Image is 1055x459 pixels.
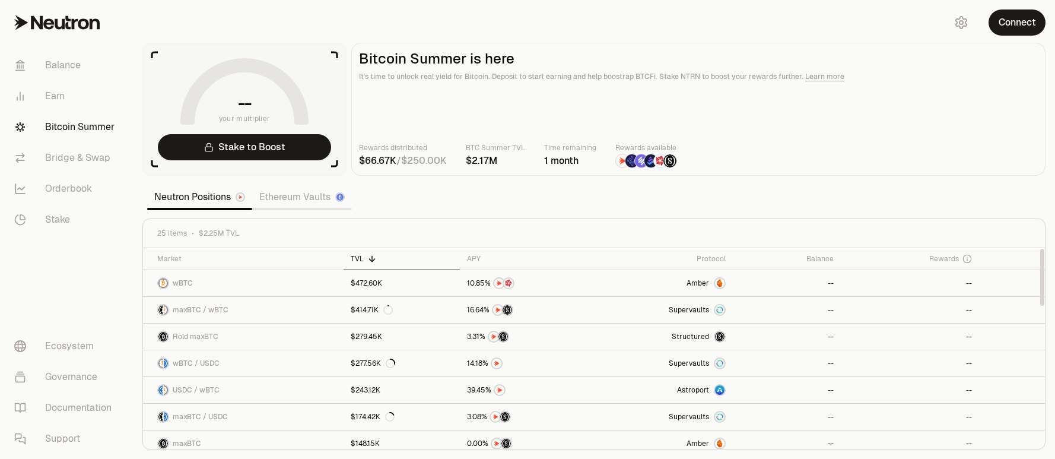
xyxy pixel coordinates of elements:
div: APY [467,254,585,264]
a: maxBTC LogomaxBTC [143,430,344,457]
img: NTRN [494,278,504,288]
img: Supervaults [715,412,724,422]
img: Neutron Logo [237,194,244,201]
a: Learn more [805,72,844,81]
img: Solv Points [635,154,648,167]
a: Earn [5,81,128,112]
img: Structured Points [663,154,676,167]
a: -- [841,297,979,323]
a: NTRNStructured Points [460,430,592,457]
h1: -- [238,94,252,113]
button: NTRNStructured Points [467,411,585,423]
button: NTRNStructured Points [467,438,585,449]
div: Protocol [599,254,726,264]
a: Governance [5,362,128,392]
img: Ethereum Logo [336,194,344,201]
a: maxBTC LogowBTC LogomaxBTC / wBTC [143,297,344,323]
a: Documentation [5,392,128,423]
img: maxBTC Logo [158,305,163,315]
a: Ethereum Vaults [252,185,352,209]
a: SupervaultsSupervaults [592,404,733,430]
div: $277.56K [351,359,395,368]
a: -- [841,404,979,430]
div: 1 month [544,154,596,168]
span: maxBTC / USDC [173,412,228,422]
a: $279.45K [344,324,460,350]
a: maxBTC LogoUSDC LogomaxBTC / USDC [143,404,344,430]
a: $148.15K [344,430,460,457]
p: Time remaining [544,142,596,154]
a: StructuredmaxBTC [592,324,733,350]
div: $472.60K [351,278,382,288]
img: NTRN [616,154,629,167]
span: maxBTC / wBTC [173,305,228,315]
a: -- [733,350,841,376]
span: your multiplier [219,113,271,125]
img: NTRN [491,412,500,422]
div: $414.71K [351,305,393,315]
img: maxBTC Logo [158,332,168,341]
a: SupervaultsSupervaults [592,350,733,376]
img: Bedrock Diamonds [644,154,657,167]
a: AmberAmber [592,430,733,457]
a: NTRNStructured Points [460,297,592,323]
a: Orderbook [5,173,128,204]
a: Astroport [592,377,733,403]
img: Structured Points [500,412,510,422]
img: EtherFi Points [625,154,638,167]
span: $2.25M TVL [199,229,239,238]
div: Balance [740,254,834,264]
a: Support [5,423,128,454]
button: NTRNStructured Points [467,331,585,343]
button: Connect [989,10,1046,36]
a: Bridge & Swap [5,143,128,173]
img: Structured Points [503,305,512,315]
a: -- [733,404,841,430]
span: Structured [672,332,709,341]
img: USDC Logo [158,385,163,395]
span: Rewards [929,254,959,264]
a: -- [841,324,979,350]
img: Supervaults [715,359,724,368]
a: NTRN [460,350,592,376]
button: NTRNStructured Points [467,304,585,316]
p: BTC Summer TVL [466,142,525,154]
img: wBTC Logo [158,359,163,368]
img: maxBTC [715,332,724,341]
img: wBTC Logo [158,278,168,288]
button: NTRNMars Fragments [467,277,585,289]
button: NTRN [467,384,585,396]
a: -- [841,350,979,376]
a: -- [733,377,841,403]
img: Mars Fragments [504,278,513,288]
img: maxBTC Logo [158,439,168,448]
p: Rewards available [615,142,677,154]
div: $279.45K [351,332,382,341]
img: NTRN [495,385,504,395]
span: Amber [687,278,709,288]
div: Market [157,254,336,264]
img: Amber [715,278,724,288]
a: $414.71K [344,297,460,323]
span: wBTC [173,278,193,288]
img: wBTC Logo [164,305,168,315]
div: $243.12K [351,385,380,395]
p: Rewards distributed [359,142,447,154]
a: -- [841,377,979,403]
img: Amber [715,439,724,448]
h2: Bitcoin Summer is here [359,50,1038,67]
span: Supervaults [669,305,709,315]
span: Supervaults [669,359,709,368]
a: $243.12K [344,377,460,403]
a: Stake to Boost [158,134,331,160]
a: Stake [5,204,128,235]
a: -- [733,270,841,296]
div: TVL [351,254,453,264]
span: 25 items [157,229,187,238]
a: wBTC LogowBTC [143,270,344,296]
img: NTRN [489,332,498,341]
a: USDC LogowBTC LogoUSDC / wBTC [143,377,344,403]
a: -- [733,430,841,457]
span: wBTC / USDC [173,359,220,368]
a: wBTC LogoUSDC LogowBTC / USDC [143,350,344,376]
